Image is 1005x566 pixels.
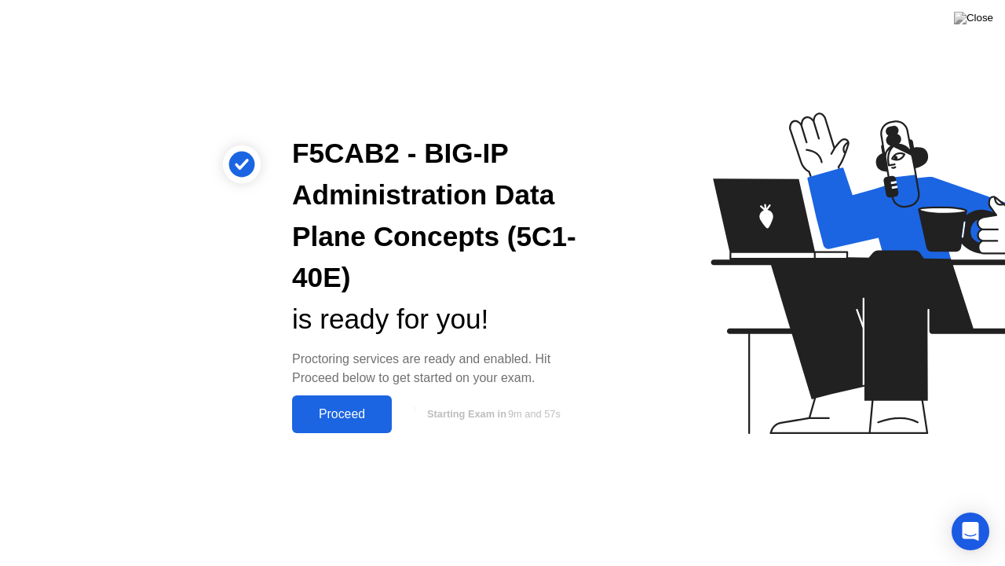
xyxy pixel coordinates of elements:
div: Open Intercom Messenger [952,513,989,550]
div: F5CAB2 - BIG-IP Administration Data Plane Concepts (5C1-40E) [292,133,584,299]
span: 9m and 57s [508,408,561,420]
div: is ready for you! [292,299,584,340]
div: Proceed [297,407,387,421]
img: Close [954,12,993,24]
button: Starting Exam in9m and 57s [400,399,584,429]
div: Proctoring services are ready and enabled. Hit Proceed below to get started on your exam. [292,350,584,388]
button: Proceed [292,395,392,433]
